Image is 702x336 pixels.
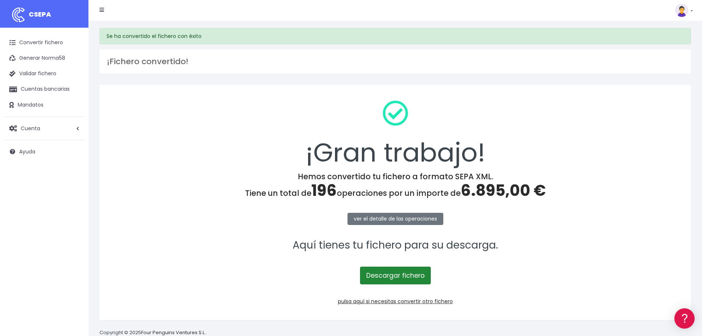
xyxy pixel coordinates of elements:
[675,4,688,17] img: profile
[101,212,142,219] a: POWERED BY ENCHANT
[7,188,140,200] a: API
[107,57,684,66] h3: ¡Fichero convertido!
[109,94,681,172] div: ¡Gran trabajo!
[7,105,140,116] a: Problemas habituales
[7,116,140,128] a: Videotutoriales
[4,82,85,97] a: Cuentas bancarias
[7,158,140,170] a: General
[7,93,140,105] a: Formatos
[4,121,85,136] a: Cuenta
[4,66,85,82] a: Validar fichero
[7,63,140,74] a: Información general
[4,35,85,51] a: Convertir fichero
[7,146,140,153] div: Facturación
[109,172,681,200] h4: Hemos convertido tu fichero a formato SEPA XML. Tiene un total de operaciones por un importe de
[311,180,337,201] span: 196
[7,177,140,184] div: Programadores
[461,180,546,201] span: 6.895,00 €
[7,197,140,210] button: Contáctanos
[99,28,691,44] div: Se ha convertido el fichero con éxito
[7,82,140,89] div: Convertir ficheros
[360,267,431,284] a: Descargar fichero
[347,213,443,225] a: ver el detalle de las operaciones
[29,10,51,19] span: CSEPA
[338,298,453,305] a: pulsa aquí si necesitas convertir otro fichero
[4,144,85,159] a: Ayuda
[4,51,85,66] a: Generar Norma58
[109,237,681,254] p: Aquí tienes tu fichero para su descarga.
[4,97,85,113] a: Mandatos
[21,124,40,132] span: Cuenta
[7,128,140,139] a: Perfiles de empresas
[19,148,35,155] span: Ayuda
[7,51,140,58] div: Información general
[141,329,206,336] a: Four Penguins Ventures S.L.
[9,6,28,24] img: logo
